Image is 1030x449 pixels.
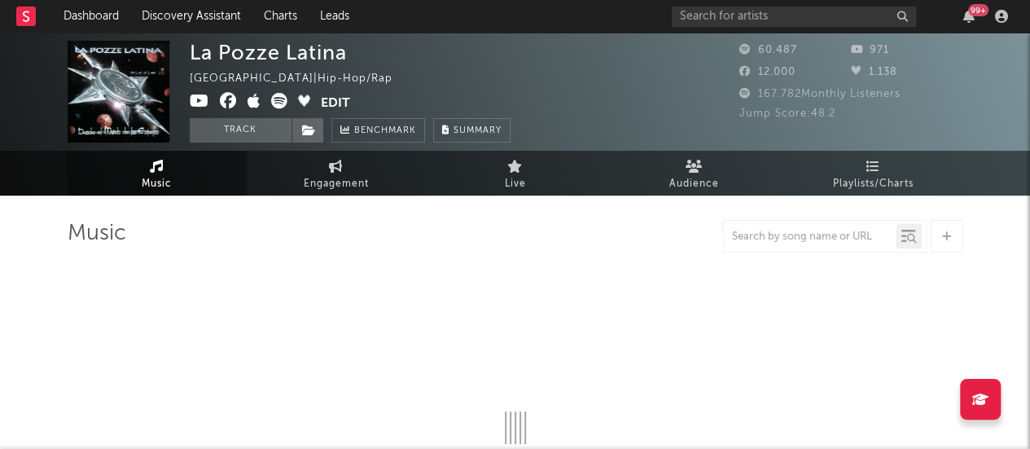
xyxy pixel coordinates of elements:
a: Music [68,151,247,196]
span: Benchmark [354,121,416,141]
span: Audience [669,174,719,194]
button: Track [190,118,291,143]
div: 99 + [968,4,988,16]
div: [GEOGRAPHIC_DATA] | Hip-Hop/Rap [190,69,411,89]
span: Music [142,174,172,194]
button: 99+ [963,10,975,23]
div: La Pozze Latina [190,41,347,64]
span: 1.138 [851,67,897,77]
a: Playlists/Charts [784,151,963,196]
span: 167.782 Monthly Listeners [739,89,901,99]
a: Benchmark [331,118,425,143]
span: Jump Score: 48.2 [739,108,835,119]
span: 60.487 [739,45,797,55]
a: Audience [605,151,784,196]
a: Engagement [247,151,426,196]
span: Playlists/Charts [833,174,914,194]
a: Live [426,151,605,196]
span: Live [505,174,526,194]
button: Summary [433,118,511,143]
span: Summary [454,126,502,135]
input: Search for artists [672,7,916,27]
span: 971 [851,45,889,55]
span: 12.000 [739,67,796,77]
span: Engagement [304,174,369,194]
button: Edit [321,93,350,113]
input: Search by song name or URL [724,231,896,244]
